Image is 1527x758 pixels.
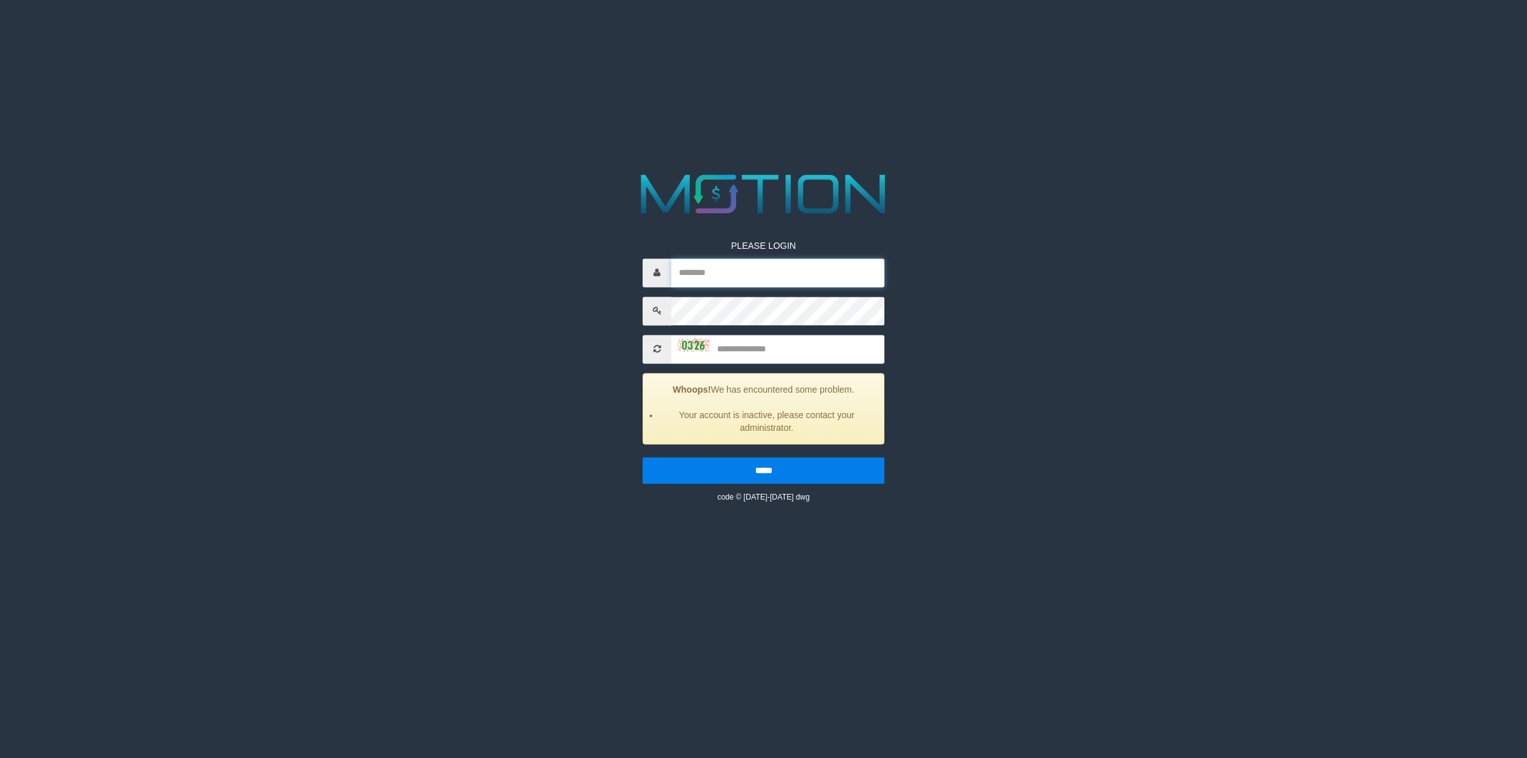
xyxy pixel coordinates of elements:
li: Your account is inactive, please contact your administrator. [659,409,874,434]
strong: Whoops! [673,384,711,395]
p: PLEASE LOGIN [643,239,884,252]
img: MOTION_logo.png [630,167,897,220]
img: captcha [678,339,709,351]
div: We has encountered some problem. [643,373,884,444]
small: code © [DATE]-[DATE] dwg [717,493,809,502]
